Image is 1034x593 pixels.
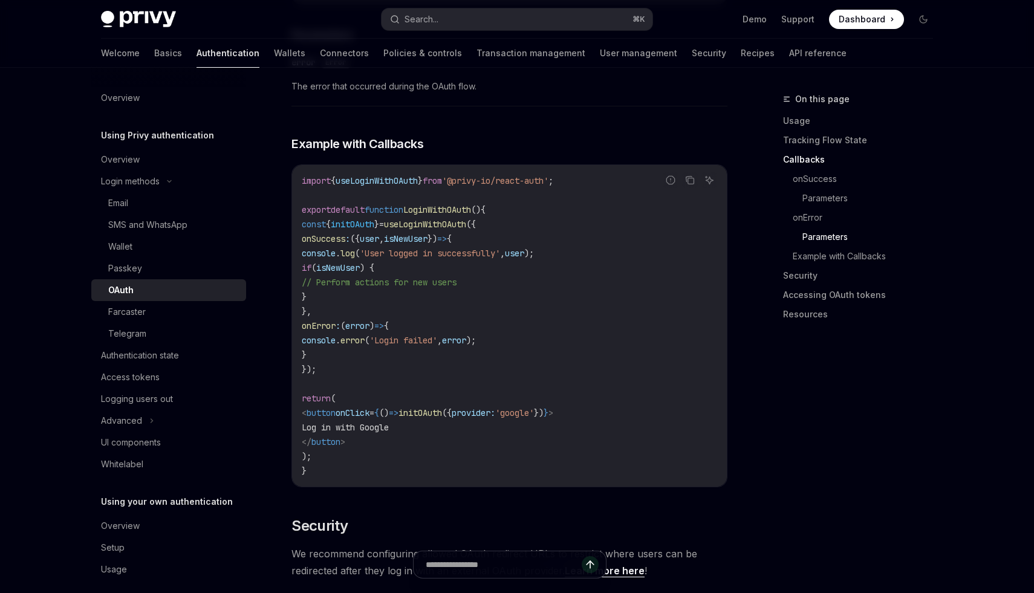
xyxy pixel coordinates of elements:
a: Whitelabel [91,453,246,475]
a: Welcome [101,39,140,68]
a: Parameters [802,227,943,247]
span: , [379,233,384,244]
span: provider: [452,407,495,418]
span: ); [466,335,476,346]
span: () [379,407,389,418]
span: ); [302,451,311,462]
span: , [500,248,505,259]
span: } [302,291,307,302]
span: => [374,320,384,331]
a: Authentication [197,39,259,68]
span: ; [548,175,553,186]
span: We recommend configuring allowed OAuth redirect URLs to restrict where users can be redirected af... [291,545,727,579]
span: }) [428,233,437,244]
span: user [360,233,379,244]
a: Usage [783,111,943,131]
span: { [326,219,331,230]
span: . [336,248,340,259]
span: { [374,407,379,418]
span: const [302,219,326,230]
a: Security [783,266,943,285]
a: Security [692,39,726,68]
a: Recipes [741,39,775,68]
span: } [302,465,307,476]
span: // Perform actions for new users [302,277,457,288]
a: Overview [91,87,246,109]
a: Email [91,192,246,214]
span: user [505,248,524,259]
h5: Using Privy authentication [101,128,214,143]
span: => [389,407,398,418]
div: Wallet [108,239,132,254]
span: from [423,175,442,186]
a: Callbacks [783,150,943,169]
div: Logging users out [101,392,173,406]
span: useLoginWithOAuth [336,175,418,186]
span: = [369,407,374,418]
span: { [331,175,336,186]
span: import [302,175,331,186]
span: function [365,204,403,215]
a: Example with Callbacks [793,247,943,266]
span: onSuccess [302,233,345,244]
span: ( [331,393,336,404]
div: Overview [101,152,140,167]
span: : [345,233,350,244]
span: console [302,335,336,346]
a: Farcaster [91,301,246,323]
a: Transaction management [476,39,585,68]
span: . [336,335,340,346]
span: ( [355,248,360,259]
a: OAuth [91,279,246,301]
span: error [442,335,466,346]
div: Setup [101,540,125,555]
a: UI components [91,432,246,453]
button: Toggle dark mode [914,10,933,29]
span: isNewUser [384,233,428,244]
span: ({ [350,233,360,244]
span: } [302,349,307,360]
a: onError [793,208,943,227]
a: Support [781,13,815,25]
span: { [384,320,389,331]
a: Accessing OAuth tokens [783,285,943,305]
a: Overview [91,149,246,170]
span: return [302,393,331,404]
a: User management [600,39,677,68]
a: Resources [783,305,943,324]
a: Tracking Flow State [783,131,943,150]
a: Authentication state [91,345,246,366]
h5: Using your own authentication [101,494,233,509]
span: ( [311,262,316,273]
span: > [340,436,345,447]
a: Wallet [91,236,246,258]
div: Login methods [101,174,160,189]
span: console [302,248,336,259]
div: UI components [101,435,161,450]
span: => [437,233,447,244]
span: () [471,204,481,215]
span: }, [302,306,311,317]
span: ); [524,248,534,259]
span: default [331,204,365,215]
span: }); [302,364,316,375]
img: dark logo [101,11,176,28]
span: , [437,335,442,346]
span: 'User logged in successfully' [360,248,500,259]
span: }) [534,407,544,418]
span: = [379,219,384,230]
span: { [481,204,486,215]
span: onClick [336,407,369,418]
div: Access tokens [101,370,160,384]
span: error [345,320,369,331]
div: Whitelabel [101,457,143,471]
div: Overview [101,519,140,533]
span: log [340,248,355,259]
span: export [302,204,331,215]
div: Usage [101,562,127,577]
div: Passkey [108,261,142,276]
div: Email [108,196,128,210]
span: '@privy-io/react-auth' [442,175,548,186]
span: : [336,320,340,331]
span: The error that occurred during the OAuth flow. [291,79,727,94]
